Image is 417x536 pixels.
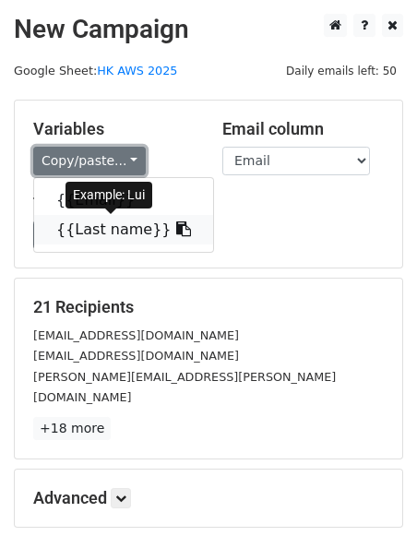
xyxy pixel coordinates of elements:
[280,61,403,81] span: Daily emails left: 50
[34,215,213,244] a: {{Last name}}
[325,447,417,536] iframe: Chat Widget
[222,119,384,139] h5: Email column
[33,488,384,508] h5: Advanced
[325,447,417,536] div: 聊天小组件
[66,182,152,208] div: Example: Lui
[280,64,403,77] a: Daily emails left: 50
[33,297,384,317] h5: 21 Recipients
[34,185,213,215] a: {{Email}}
[33,147,146,175] a: Copy/paste...
[33,119,195,139] h5: Variables
[97,64,177,77] a: HK AWS 2025
[33,417,111,440] a: +18 more
[14,14,403,45] h2: New Campaign
[33,349,239,363] small: [EMAIL_ADDRESS][DOMAIN_NAME]
[14,64,177,77] small: Google Sheet:
[33,370,336,405] small: [PERSON_NAME][EMAIL_ADDRESS][PERSON_NAME][DOMAIN_NAME]
[33,328,239,342] small: [EMAIL_ADDRESS][DOMAIN_NAME]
